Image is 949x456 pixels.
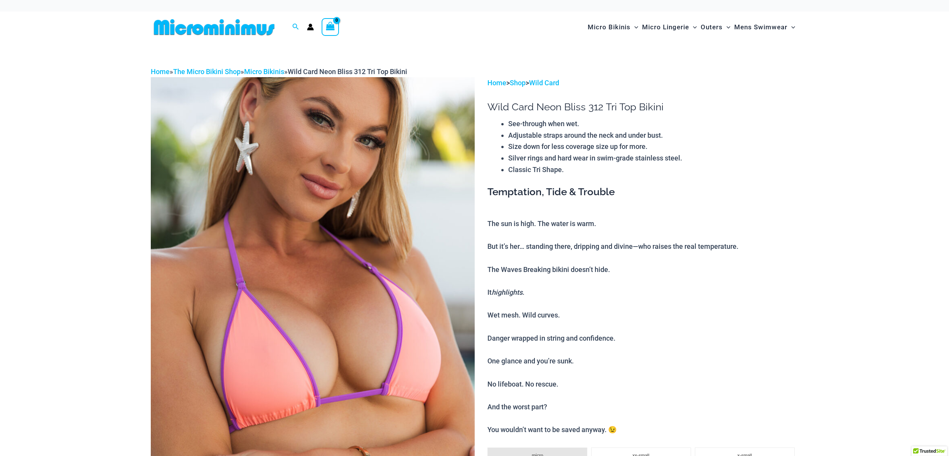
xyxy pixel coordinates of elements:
h3: Temptation, Tide & Trouble [487,186,798,199]
i: highlights [492,288,523,296]
span: Menu Toggle [630,17,638,37]
img: MM SHOP LOGO FLAT [151,19,278,36]
span: Menu Toggle [689,17,697,37]
li: Silver rings and hard wear in swim-grade stainless steel. [508,152,798,164]
a: Account icon link [307,24,314,30]
span: Menu Toggle [787,17,795,37]
p: > > [487,77,798,89]
span: Mens Swimwear [734,17,787,37]
a: Micro BikinisMenu ToggleMenu Toggle [586,15,640,39]
span: Micro Bikinis [588,17,630,37]
a: Home [151,68,170,76]
li: Size down for less coverage size up for more. [508,141,798,152]
li: See-through when wet. [508,118,798,130]
a: OutersMenu ToggleMenu Toggle [699,15,732,39]
a: Micro LingerieMenu ToggleMenu Toggle [640,15,699,39]
span: Micro Lingerie [642,17,689,37]
a: The Micro Bikini Shop [173,68,241,76]
a: Wild Card [529,79,559,87]
span: Menu Toggle [723,17,730,37]
span: Wild Card Neon Bliss 312 Tri Top Bikini [288,68,407,76]
span: » » » [151,68,407,76]
li: Classic Tri Shape. [508,164,798,176]
a: Mens SwimwearMenu ToggleMenu Toggle [732,15,797,39]
p: The sun is high. The water is warm. But it’s her… standing there, dripping and divine—who raises ... [487,218,798,436]
a: Search icon link [292,22,299,32]
li: Adjustable straps around the neck and under bust. [508,130,798,141]
a: View Shopping Cart, empty [322,18,339,36]
a: Micro Bikinis [244,68,284,76]
nav: Site Navigation [585,14,799,40]
span: Outers [701,17,723,37]
h1: Wild Card Neon Bliss 312 Tri Top Bikini [487,101,798,113]
a: Shop [510,79,526,87]
a: Home [487,79,506,87]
